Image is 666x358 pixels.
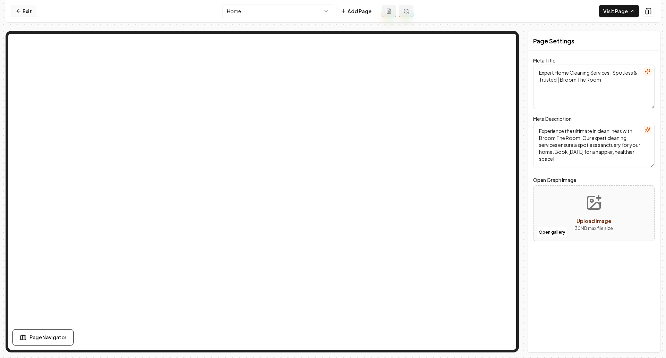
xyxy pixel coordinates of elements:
[11,5,36,17] a: Exit
[569,189,618,238] button: Upload image
[599,5,639,17] a: Visit Page
[382,5,396,17] button: Add admin page prompt
[12,329,74,345] button: Page Navigator
[533,176,655,184] label: Open Graph Image
[533,57,555,64] label: Meta Title
[536,227,567,238] button: Open gallery
[533,116,572,122] label: Meta Description
[577,218,611,224] span: Upload image
[336,5,376,17] button: Add Page
[533,36,574,46] h2: Page Settings
[399,5,413,17] button: Regenerate page
[575,225,613,232] p: 30 MB max file size
[29,334,66,341] span: Page Navigator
